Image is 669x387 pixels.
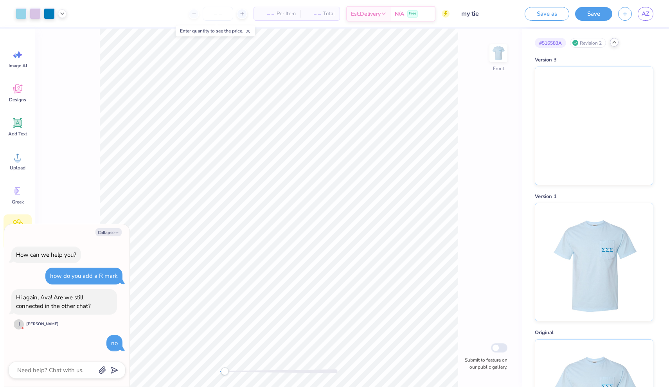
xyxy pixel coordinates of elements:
[203,7,233,21] input: – –
[575,7,612,21] button: Save
[95,228,122,236] button: Collapse
[491,45,506,61] img: Front
[12,199,24,205] span: Greek
[16,251,76,259] div: How can we help you?
[10,165,25,171] span: Upload
[525,7,569,21] button: Save as
[50,272,118,280] div: how do you add a R mark
[176,25,255,36] div: Enter quantity to see the price.
[277,10,296,18] span: Per Item
[642,9,649,18] span: AZ
[455,6,513,22] input: Untitled Design
[460,356,507,371] label: Submit to feature on our public gallery.
[535,67,653,185] img: Version 3
[221,367,228,375] div: Accessibility label
[535,193,653,201] div: Version 1
[395,10,404,18] span: N/A
[9,97,26,103] span: Designs
[535,329,653,337] div: Original
[638,7,653,21] a: AZ
[305,10,321,18] span: – –
[535,38,566,48] div: # 516583A
[570,38,606,48] div: Revision 2
[493,65,504,72] div: Front
[8,131,27,137] span: Add Text
[26,321,59,327] div: [PERSON_NAME]
[9,63,27,69] span: Image AI
[16,293,91,310] div: Hi again, Ava! Are we still connected in the other chat?
[14,319,24,329] div: J
[351,10,381,18] span: Est. Delivery
[323,10,335,18] span: Total
[259,10,274,18] span: – –
[111,339,118,347] div: no
[535,56,653,64] div: Version 3
[545,203,642,321] img: Version 1
[409,11,416,16] span: Free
